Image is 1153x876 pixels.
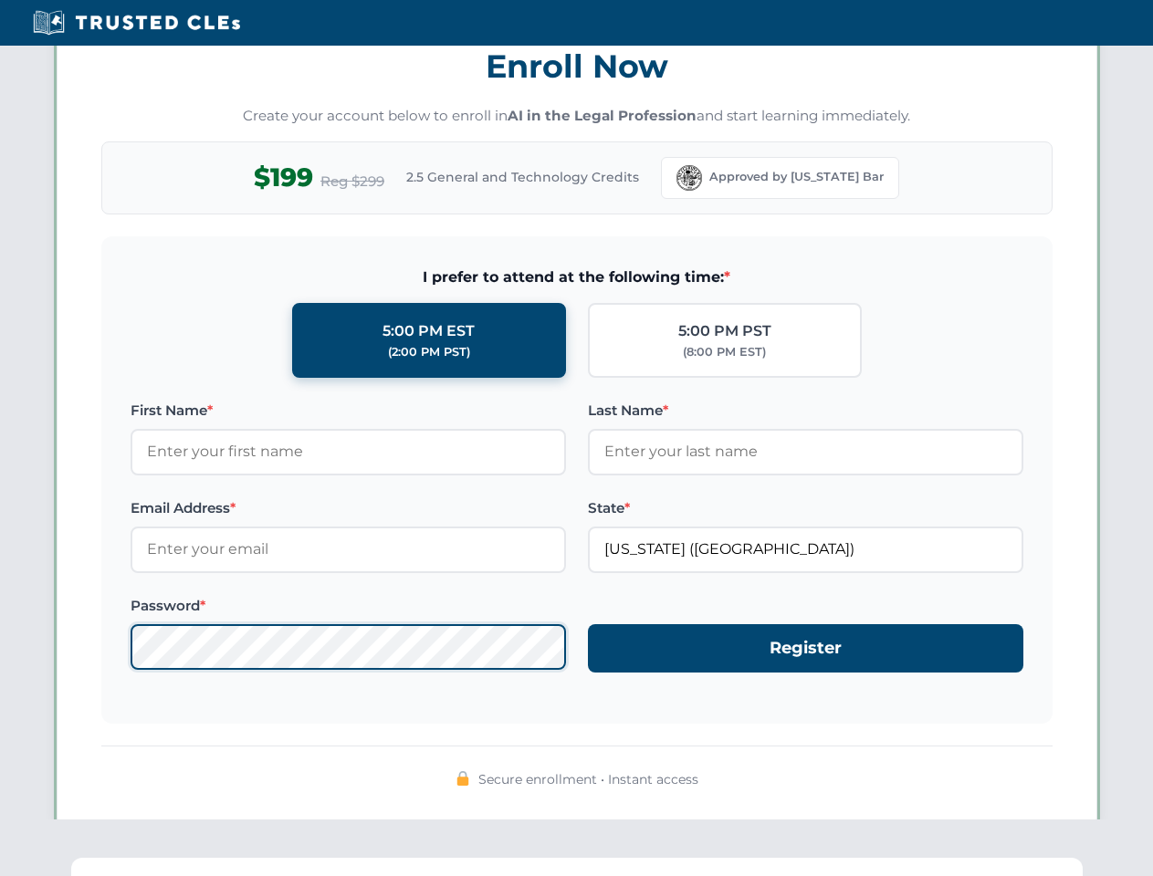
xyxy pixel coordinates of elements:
[678,319,771,343] div: 5:00 PM PST
[254,157,313,198] span: $199
[588,624,1023,673] button: Register
[456,771,470,786] img: 🔒
[101,37,1053,95] h3: Enroll Now
[388,343,470,361] div: (2:00 PM PST)
[588,400,1023,422] label: Last Name
[676,165,702,191] img: Florida Bar
[709,168,884,186] span: Approved by [US_STATE] Bar
[683,343,766,361] div: (8:00 PM EST)
[588,497,1023,519] label: State
[508,107,697,124] strong: AI in the Legal Profession
[131,527,566,572] input: Enter your email
[478,769,698,789] span: Secure enrollment • Instant access
[27,9,246,36] img: Trusted CLEs
[320,171,384,193] span: Reg $299
[406,167,639,187] span: 2.5 General and Technology Credits
[383,319,475,343] div: 5:00 PM EST
[131,266,1023,289] span: I prefer to attend at the following time:
[588,429,1023,474] input: Enter your last name
[131,595,566,617] label: Password
[588,527,1023,572] input: Florida (FL)
[131,400,566,422] label: First Name
[131,497,566,519] label: Email Address
[101,106,1053,127] p: Create your account below to enroll in and start learning immediately.
[131,429,566,474] input: Enter your first name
